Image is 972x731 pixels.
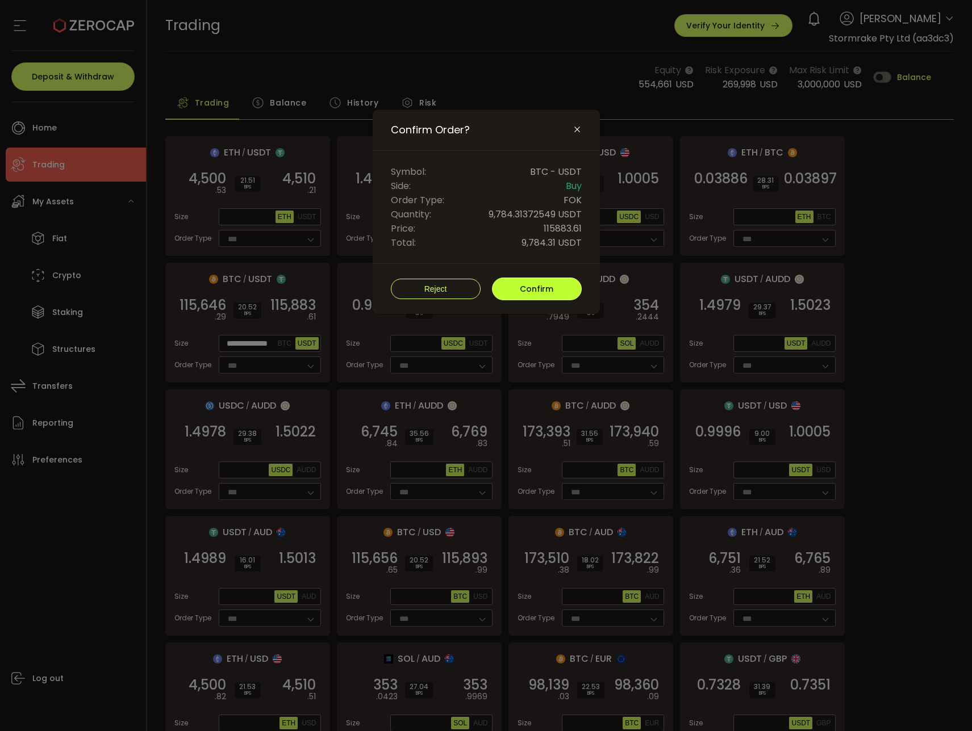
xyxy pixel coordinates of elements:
button: Reject [391,279,481,299]
span: Order Type: [391,193,444,207]
span: Price: [391,221,415,236]
span: Buy [566,179,582,193]
div: Confirm Order? [373,110,600,314]
span: Total: [391,236,416,250]
span: Symbol: [391,165,426,179]
iframe: Chat Widget [837,608,972,731]
span: Side: [391,179,411,193]
span: Quantity: [391,207,431,221]
span: 9,784.31 USDT [522,236,582,250]
span: Confirm [520,283,553,295]
span: BTC - USDT [530,165,582,179]
button: Confirm [492,278,582,300]
button: Close [573,125,582,135]
span: Confirm Order? [391,123,470,137]
span: Reject [424,284,447,293]
span: FOK [564,193,582,207]
span: 9,784.31372549 USDT [489,207,582,221]
span: 115883.61 [544,221,582,236]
